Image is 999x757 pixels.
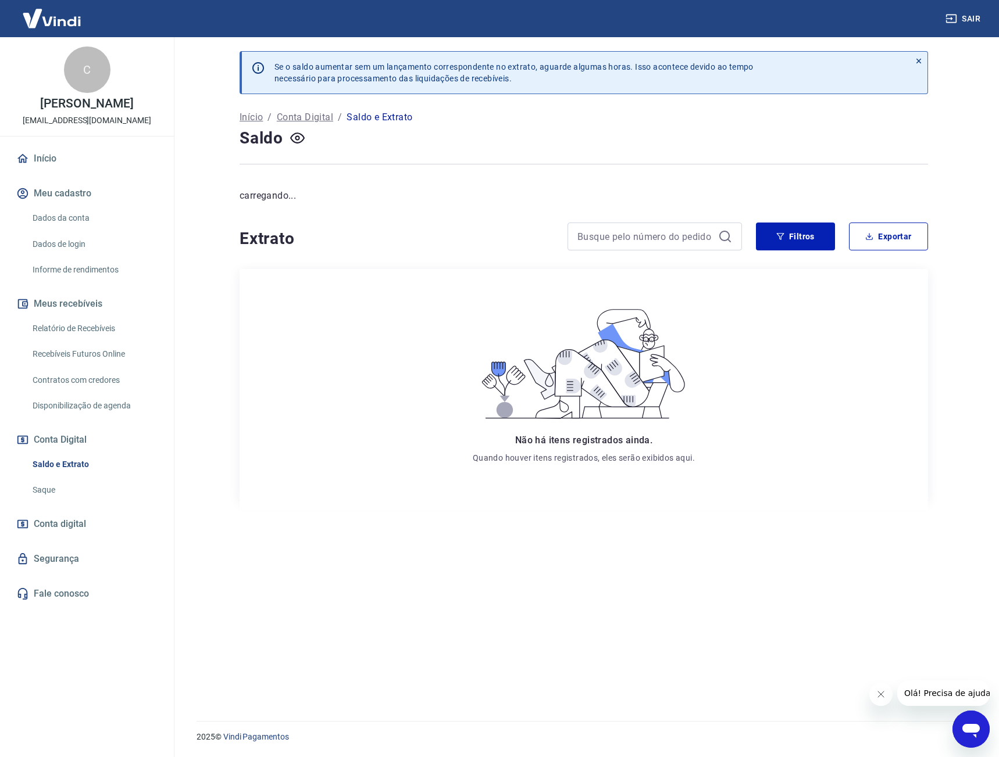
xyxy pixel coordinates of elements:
a: Segurança [14,546,160,572]
a: Fale conosco [14,581,160,607]
span: Conta digital [34,516,86,532]
p: Saldo e Extrato [347,110,412,124]
span: Olá! Precisa de ajuda? [7,8,98,17]
a: Saque [28,478,160,502]
p: / [338,110,342,124]
a: Disponibilização de agenda [28,394,160,418]
a: Saldo e Extrato [28,453,160,476]
a: Contratos com credores [28,368,160,392]
a: Vindi Pagamentos [223,732,289,741]
a: Dados da conta [28,206,160,230]
a: Dados de login [28,232,160,256]
p: Quando houver itens registrados, eles serão exibidos aqui. [473,452,695,464]
button: Exportar [849,223,928,250]
p: [PERSON_NAME] [40,98,133,110]
input: Busque pelo número do pedido [577,228,713,245]
a: Conta digital [14,511,160,537]
p: [EMAIL_ADDRESS][DOMAIN_NAME] [23,114,151,127]
img: Vindi [14,1,90,36]
a: Relatório de Recebíveis [28,317,160,340]
button: Meu cadastro [14,181,160,206]
button: Conta Digital [14,427,160,453]
span: Não há itens registrados ainda. [515,435,652,446]
h4: Extrato [240,227,554,250]
p: / [267,110,272,124]
button: Meus recebíveis [14,291,160,317]
iframe: Mensagem da empresa [897,680,990,706]
a: Recebíveis Futuros Online [28,342,160,366]
a: Conta Digital [277,110,333,124]
a: Início [14,146,160,171]
div: C [64,46,110,93]
button: Sair [943,8,985,30]
a: Informe de rendimentos [28,258,160,282]
p: 2025 © [197,731,971,743]
button: Filtros [756,223,835,250]
h4: Saldo [240,127,283,150]
p: carregando... [240,189,928,203]
iframe: Fechar mensagem [869,683,893,706]
iframe: Botão para abrir a janela de mensagens [952,711,990,748]
a: Início [240,110,263,124]
p: Se o saldo aumentar sem um lançamento correspondente no extrato, aguarde algumas horas. Isso acon... [274,61,754,84]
